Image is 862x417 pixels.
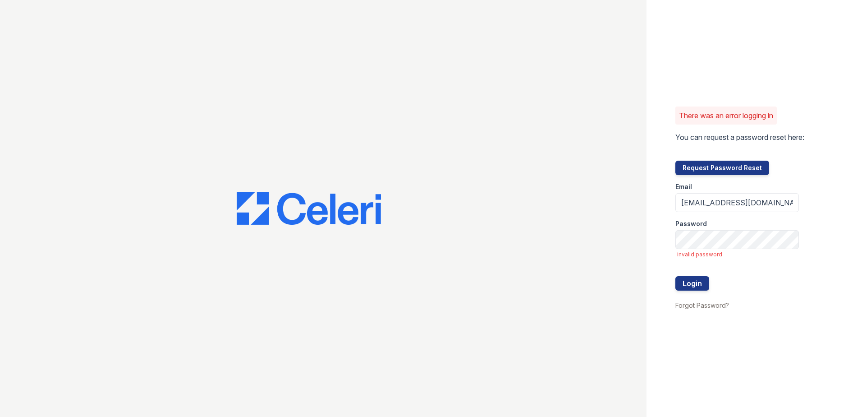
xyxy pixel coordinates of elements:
[675,219,707,228] label: Password
[679,110,773,121] p: There was an error logging in
[675,161,769,175] button: Request Password Reset
[237,192,381,225] img: CE_Logo_Blue-a8612792a0a2168367f1c8372b55b34899dd931a85d93a1a3d3e32e68fde9ad4.png
[675,276,709,291] button: Login
[675,132,804,143] p: You can request a password reset here:
[677,251,799,258] span: invalid password
[675,301,729,309] a: Forgot Password?
[675,182,692,191] label: Email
